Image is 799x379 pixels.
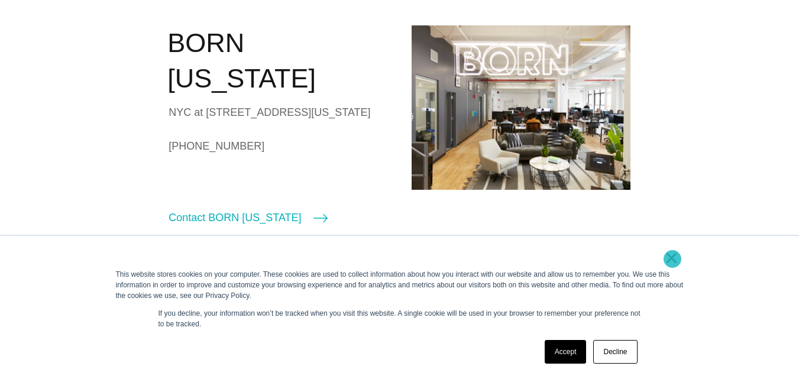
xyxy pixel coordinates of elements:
a: × [665,252,679,263]
div: NYC at [STREET_ADDRESS][US_STATE] [169,103,387,121]
a: [PHONE_NUMBER] [169,137,387,155]
a: Contact BORN [US_STATE] [169,209,327,226]
div: This website stores cookies on your computer. These cookies are used to collect information about... [116,269,684,301]
p: If you decline, your information won’t be tracked when you visit this website. A single cookie wi... [158,308,641,329]
a: Accept [545,340,587,364]
a: Decline [593,340,637,364]
h2: BORN [US_STATE] [167,25,387,97]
